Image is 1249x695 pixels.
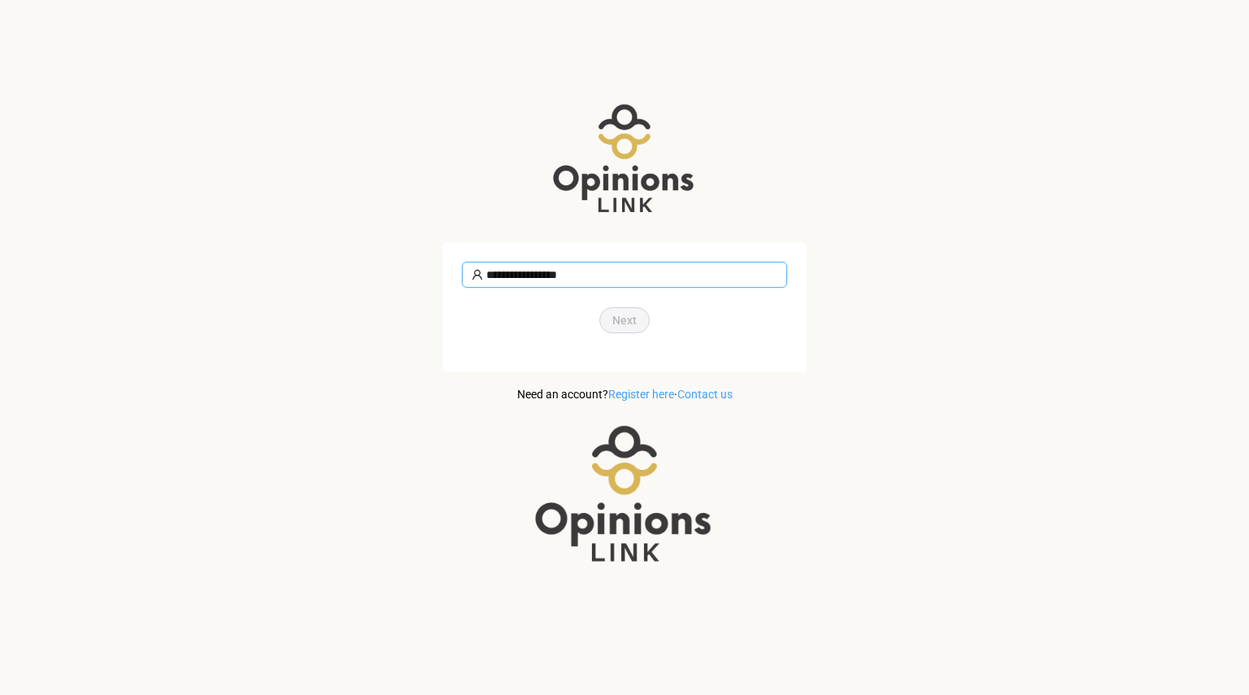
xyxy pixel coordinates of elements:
[612,314,637,327] font: Next
[599,307,650,333] button: Next
[677,388,733,401] a: Contact us
[608,388,674,401] a: Register here
[494,102,755,216] img: Logo
[462,372,787,403] div: Need an account? ·
[472,269,483,280] span: user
